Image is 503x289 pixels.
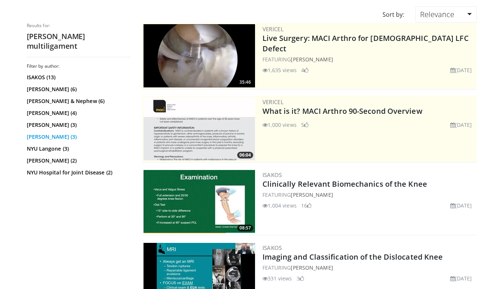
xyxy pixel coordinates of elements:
a: Live Surgery: MACI Arthro for [DEMOGRAPHIC_DATA] LFC Defect [262,33,469,54]
a: Relevance [415,6,476,23]
a: Clinically Relevant Biomechanics of the Knee [262,179,427,189]
a: ISAKOS [262,171,282,179]
a: [PERSON_NAME] [291,56,333,63]
a: Vericel [262,98,284,106]
a: 06:04 [144,97,255,160]
li: 5 [301,121,309,129]
h3: Filter by author: [27,63,131,69]
span: Relevance [420,9,454,19]
li: 16 [301,202,312,209]
a: Vericel [262,25,284,33]
a: NYU Langone (3) [27,145,129,152]
li: 1,004 views [262,202,297,209]
a: [PERSON_NAME] [291,191,333,198]
a: [PERSON_NAME] (2) [27,157,129,164]
span: 35:46 [237,79,253,86]
img: eb023345-1e2d-4374-a840-ddbc99f8c97c.300x170_q85_crop-smart_upscale.jpg [144,24,255,87]
li: [DATE] [450,66,472,74]
li: 1,000 views [262,121,297,129]
h2: [PERSON_NAME] multiligament [27,32,131,51]
li: 4 [301,66,309,74]
li: 3 [297,274,304,282]
a: NYU Hospital for Joint Disease (2) [27,169,129,176]
a: [PERSON_NAME] (6) [27,86,129,93]
a: ISAKOS [262,244,282,251]
p: Results for: [27,23,131,29]
a: 35:46 [144,24,255,87]
li: [DATE] [450,121,472,129]
img: aa6cc8ed-3dbf-4b6a-8d82-4a06f68b6688.300x170_q85_crop-smart_upscale.jpg [144,97,255,160]
div: FEATURING [262,264,475,272]
li: [DATE] [450,274,472,282]
span: 08:57 [237,225,253,231]
a: [PERSON_NAME] (4) [27,109,129,117]
div: Sort by: [377,6,410,23]
li: 331 views [262,274,292,282]
a: What is it? MACI Arthro 90-Second Overview [262,106,422,116]
a: 08:57 [144,170,255,233]
a: [PERSON_NAME] (3) [27,133,129,141]
a: ISAKOS (13) [27,74,129,81]
li: 1,635 views [262,66,297,74]
a: Imaging and Classification of the Dislocated Knee [262,252,443,262]
div: FEATURING [262,191,475,199]
a: [PERSON_NAME] & Nephew (6) [27,97,129,105]
a: [PERSON_NAME] (3) [27,121,129,129]
span: 06:04 [237,152,253,158]
div: FEATURING [262,55,475,63]
a: [PERSON_NAME] [291,264,333,271]
li: [DATE] [450,202,472,209]
img: 6e0d9dad-72cf-47bd-9a33-88173392d8e4.300x170_q85_crop-smart_upscale.jpg [144,170,255,233]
